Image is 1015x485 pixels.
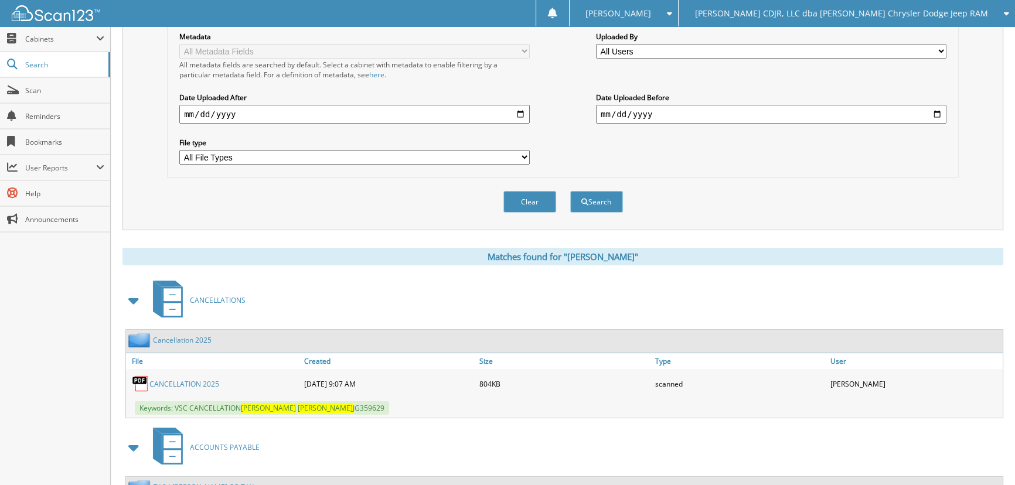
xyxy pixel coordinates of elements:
[25,163,96,173] span: User Reports
[12,5,100,21] img: scan123-logo-white.svg
[122,248,1003,265] div: Matches found for "[PERSON_NAME]"
[695,10,988,17] span: [PERSON_NAME] CDJR, LLC dba [PERSON_NAME] Chrysler Dodge Jeep RAM
[135,401,389,415] span: Keywords: VSC CANCELLATION JG359629
[301,353,476,369] a: Created
[596,93,946,103] label: Date Uploaded Before
[25,86,104,95] span: Scan
[25,111,104,121] span: Reminders
[25,34,96,44] span: Cabinets
[149,379,219,389] a: CANCELLATION 2025
[301,372,476,395] div: [DATE] 9:07 AM
[652,353,827,369] a: Type
[503,191,556,213] button: Clear
[190,295,246,305] span: CANCELLATIONS
[146,277,246,323] a: CANCELLATIONS
[179,60,530,80] div: All metadata fields are searched by default. Select a cabinet with metadata to enable filtering b...
[476,372,652,395] div: 804KB
[153,335,212,345] a: Cancellation 2025
[179,93,530,103] label: Date Uploaded After
[298,403,353,413] span: [PERSON_NAME]
[596,32,946,42] label: Uploaded By
[179,105,530,124] input: start
[146,424,260,470] a: ACCOUNTS PAYABLE
[596,105,946,124] input: end
[241,403,296,413] span: [PERSON_NAME]
[585,10,651,17] span: [PERSON_NAME]
[128,333,153,347] img: folder2.png
[827,372,1003,395] div: [PERSON_NAME]
[827,353,1003,369] a: User
[570,191,623,213] button: Search
[25,189,104,199] span: Help
[25,60,103,70] span: Search
[476,353,652,369] a: Size
[25,137,104,147] span: Bookmarks
[126,353,301,369] a: File
[179,32,530,42] label: Metadata
[652,372,827,395] div: scanned
[179,138,530,148] label: File type
[369,70,384,80] a: here
[190,442,260,452] span: ACCOUNTS PAYABLE
[132,375,149,392] img: PDF.png
[25,214,104,224] span: Announcements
